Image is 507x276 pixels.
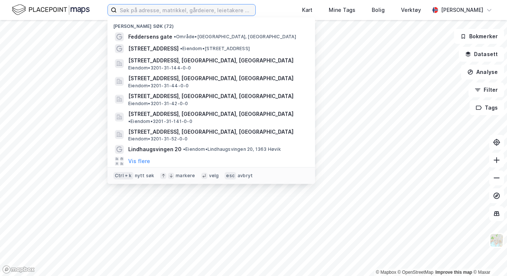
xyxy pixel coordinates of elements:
[174,34,176,39] span: •
[372,6,385,14] div: Bolig
[12,3,90,16] img: logo.f888ab2527a4732fd821a326f86c7f29.svg
[329,6,355,14] div: Mine Tags
[128,136,188,142] span: Eiendom • 3201-31-52-0-0
[376,270,396,275] a: Mapbox
[470,240,507,276] div: Kontrollprogram for chat
[441,6,483,14] div: [PERSON_NAME]
[490,233,504,247] img: Z
[459,47,504,62] button: Datasett
[174,34,296,40] span: Område • [GEOGRAPHIC_DATA], [GEOGRAPHIC_DATA]
[128,157,150,166] button: Vis flere
[180,46,182,51] span: •
[128,44,179,53] span: [STREET_ADDRESS]
[128,65,191,71] span: Eiendom • 3201-31-144-0-0
[180,46,250,52] span: Eiendom • [STREET_ADDRESS]
[128,56,306,65] span: [STREET_ADDRESS], [GEOGRAPHIC_DATA], [GEOGRAPHIC_DATA]
[128,92,306,101] span: [STREET_ADDRESS], [GEOGRAPHIC_DATA], [GEOGRAPHIC_DATA]
[2,265,35,274] a: Mapbox homepage
[470,100,504,115] button: Tags
[107,17,315,31] div: [PERSON_NAME] søk (72)
[113,172,133,179] div: Ctrl + k
[176,173,195,179] div: markere
[128,118,130,124] span: •
[117,4,255,16] input: Søk på adresse, matrikkel, gårdeiere, leietakere eller personer
[398,270,434,275] a: OpenStreetMap
[461,65,504,79] button: Analyse
[470,240,507,276] iframe: Chat Widget
[468,82,504,97] button: Filter
[135,173,155,179] div: nytt søk
[128,83,189,89] span: Eiendom • 3201-31-44-0-0
[128,110,294,118] span: [STREET_ADDRESS], [GEOGRAPHIC_DATA], [GEOGRAPHIC_DATA]
[238,173,253,179] div: avbryt
[401,6,421,14] div: Verktøy
[183,146,185,152] span: •
[128,101,188,107] span: Eiendom • 3201-31-42-0-0
[128,74,306,83] span: [STREET_ADDRESS], [GEOGRAPHIC_DATA], [GEOGRAPHIC_DATA]
[128,118,192,124] span: Eiendom • 3201-31-141-0-0
[454,29,504,44] button: Bokmerker
[435,270,472,275] a: Improve this map
[128,127,306,136] span: [STREET_ADDRESS], [GEOGRAPHIC_DATA], [GEOGRAPHIC_DATA]
[225,172,236,179] div: esc
[209,173,219,179] div: velg
[183,146,281,152] span: Eiendom • Lindhaugsvingen 20, 1363 Høvik
[128,145,182,154] span: Lindhaugsvingen 20
[302,6,312,14] div: Kart
[128,32,172,41] span: Feddersens gate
